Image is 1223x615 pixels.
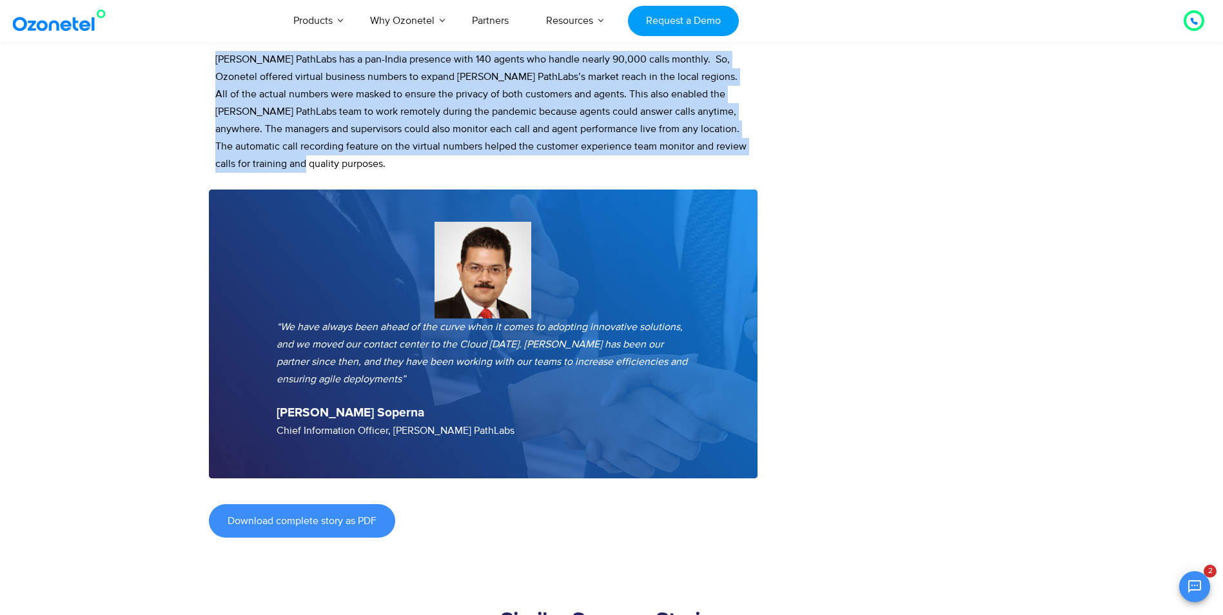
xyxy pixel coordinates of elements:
[277,407,424,419] strong: [PERSON_NAME] Soperna
[1179,571,1210,602] button: Open chat
[1204,565,1217,578] span: 2
[628,6,738,36] a: Request a Demo
[277,318,690,388] p: “We have always been ahead of the curve when it comes to adopting innovative solutions, and we mo...
[277,404,690,440] p: Chief Information Officer, [PERSON_NAME] PathLabs
[215,53,747,170] span: [PERSON_NAME] PathLabs has a pan-India presence with 140 agents who handle nearly 90,000 calls mo...
[209,504,395,538] a: Download complete story as PDF
[228,516,377,526] span: Download complete story as PDF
